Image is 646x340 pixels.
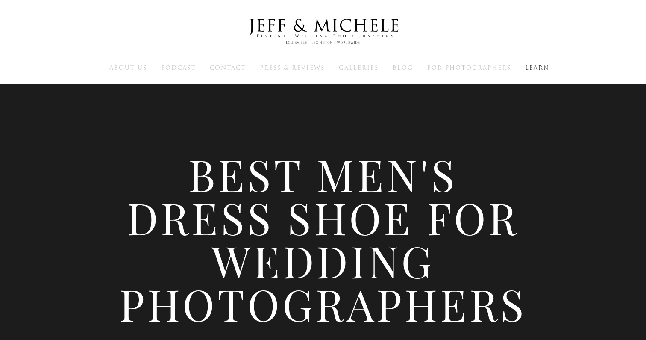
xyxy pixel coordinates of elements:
a: Contact [210,64,246,71]
a: Press & Reviews [260,64,325,71]
span: Galleries [339,64,379,72]
span: Contact [210,64,246,72]
span: Press & Reviews [260,64,325,72]
a: For Photographers [427,64,511,71]
a: Blog [393,64,413,71]
span: For Photographers [427,64,511,72]
h1: Best Men's Dress Shoe for Wedding Photographers [118,153,528,325]
span: Blog [393,64,413,72]
span: About Us [109,64,147,72]
span: Learn [525,64,549,72]
a: Learn [525,64,549,71]
a: Podcast [161,64,196,71]
img: Louisville Wedding Photographers - Jeff & Michele Wedding Photographers [238,11,408,53]
span: Podcast [161,64,196,72]
a: Galleries [339,64,379,71]
a: About Us [109,64,147,71]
